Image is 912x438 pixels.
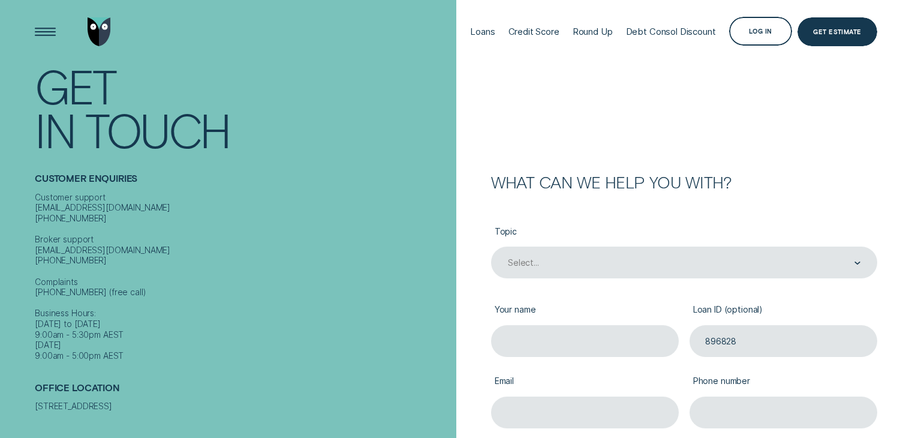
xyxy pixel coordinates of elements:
label: Phone number [690,367,877,397]
h2: Customer Enquiries [35,173,451,192]
div: Round Up [573,26,613,37]
h2: What can we help you with? [491,174,877,190]
h1: Get In Touch [35,64,451,152]
label: Topic [491,217,877,247]
div: Select... [508,258,539,269]
h2: Office Location [35,382,451,401]
div: Debt Consol Discount [626,26,716,37]
button: Log in [729,17,793,46]
div: Credit Score [508,26,559,37]
label: Your name [491,296,679,325]
label: Email [491,367,679,397]
label: Loan ID (optional) [690,296,877,325]
div: Customer support [EMAIL_ADDRESS][DOMAIN_NAME] [PHONE_NUMBER] Broker support [EMAIL_ADDRESS][DOMAI... [35,192,451,361]
div: Loans [470,26,495,37]
img: Wisr [88,17,112,46]
div: [STREET_ADDRESS] [35,401,451,412]
button: Open Menu [31,17,60,46]
a: Get Estimate [797,17,877,46]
